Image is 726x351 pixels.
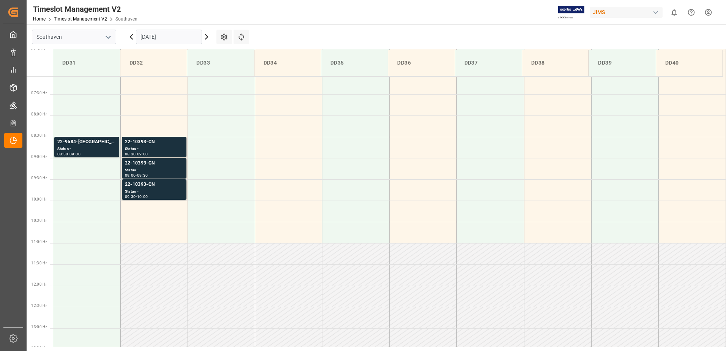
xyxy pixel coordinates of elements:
[102,31,114,43] button: open menu
[193,56,248,70] div: DD33
[125,181,183,188] div: 22-10393-CN
[683,4,700,21] button: Help Center
[31,197,47,201] span: 10:00 Hr
[136,30,202,44] input: DD.MM.YYYY
[31,218,47,223] span: 10:30 Hr
[31,304,47,308] span: 12:30 Hr
[31,346,47,350] span: 13:30 Hr
[136,174,137,177] div: -
[31,282,47,286] span: 12:00 Hr
[595,56,649,70] div: DD39
[32,30,116,44] input: Type to search/select
[31,261,47,265] span: 11:30 Hr
[68,152,69,156] div: -
[137,195,148,198] div: 10:00
[31,112,47,116] span: 08:00 Hr
[125,174,136,177] div: 09:00
[31,133,47,138] span: 08:30 Hr
[125,138,183,146] div: 22-10393-CN
[327,56,382,70] div: DD35
[137,152,148,156] div: 09:00
[126,56,181,70] div: DD32
[125,188,183,195] div: Status -
[31,176,47,180] span: 09:30 Hr
[59,56,114,70] div: DD31
[31,325,47,329] span: 13:00 Hr
[260,56,315,70] div: DD34
[33,16,46,22] a: Home
[394,56,448,70] div: DD36
[125,160,183,167] div: 22-10393-CN
[662,56,717,70] div: DD40
[125,152,136,156] div: 08:30
[666,4,683,21] button: show 0 new notifications
[558,6,584,19] img: Exertis%20JAM%20-%20Email%20Logo.jpg_1722504956.jpg
[136,195,137,198] div: -
[31,91,47,95] span: 07:30 Hr
[136,152,137,156] div: -
[528,56,582,70] div: DD38
[57,138,116,146] div: 22-9584-[GEOGRAPHIC_DATA]
[31,240,47,244] span: 11:00 Hr
[57,146,116,152] div: Status -
[57,152,68,156] div: 08:30
[31,155,47,159] span: 09:00 Hr
[125,146,183,152] div: Status -
[54,16,107,22] a: Timeslot Management V2
[590,5,666,19] button: JIMS
[137,174,148,177] div: 09:30
[33,3,137,15] div: Timeslot Management V2
[125,195,136,198] div: 09:30
[69,152,80,156] div: 09:00
[461,56,516,70] div: DD37
[125,167,183,174] div: Status -
[590,7,663,18] div: JIMS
